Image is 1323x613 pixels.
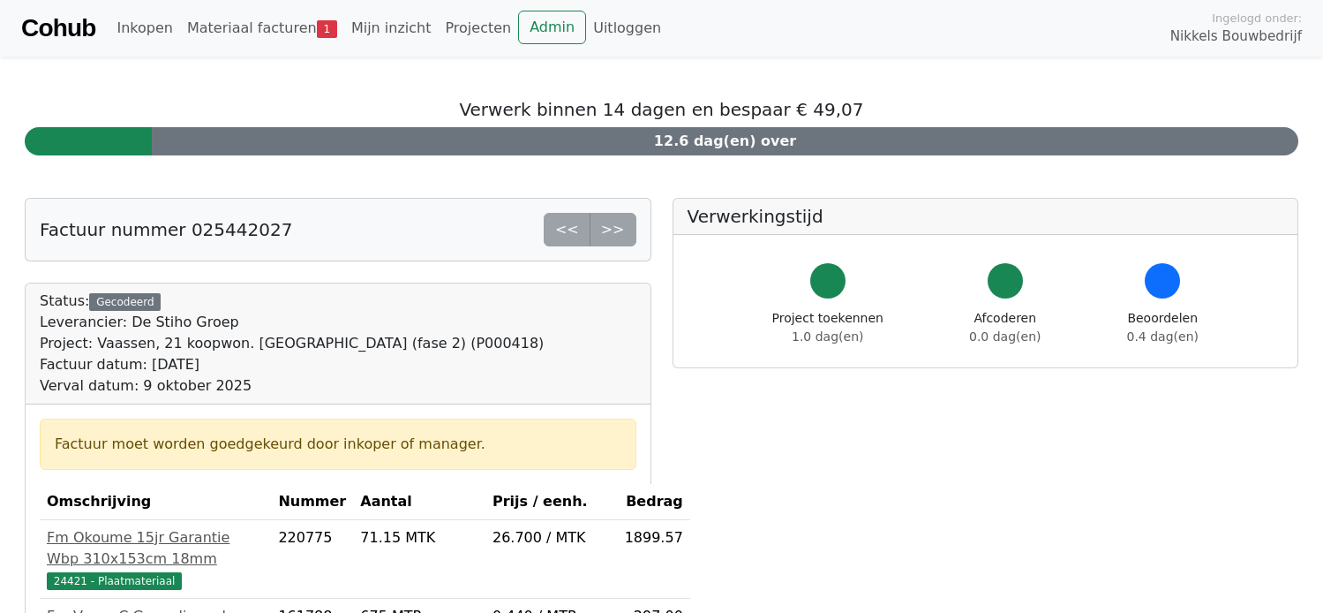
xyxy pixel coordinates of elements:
[317,20,337,38] span: 1
[109,11,179,46] a: Inkopen
[1212,10,1302,26] span: Ingelogd onder:
[25,99,1298,120] h5: Verwerk binnen 14 dagen en bespaar € 49,07
[485,484,618,520] th: Prijs / eenh.
[21,7,95,49] a: Cohub
[492,527,611,549] div: 26.700 / MTK
[40,219,292,240] h5: Factuur nummer 025442027
[792,329,863,344] span: 1.0 dag(en)
[40,333,544,354] div: Project: Vaassen, 21 koopwon. [GEOGRAPHIC_DATA] (fase 2) (P000418)
[47,527,264,570] div: Fm Okoume 15jr Garantie Wbp 310x153cm 18mm
[618,520,690,599] td: 1899.57
[353,484,485,520] th: Aantal
[47,527,264,591] a: Fm Okoume 15jr Garantie Wbp 310x153cm 18mm24421 - Plaatmateriaal
[40,354,544,375] div: Factuur datum: [DATE]
[688,206,1284,227] h5: Verwerkingstijd
[1127,309,1199,346] div: Beoordelen
[438,11,518,46] a: Projecten
[360,527,478,549] div: 71.15 MTK
[40,312,544,333] div: Leverancier: De Stiho Groep
[40,484,271,520] th: Omschrijving
[180,11,344,46] a: Materiaal facturen1
[271,520,353,599] td: 220775
[1170,26,1302,47] span: Nikkels Bouwbedrijf
[55,434,621,455] div: Factuur moet worden goedgekeurd door inkoper of manager.
[969,309,1041,346] div: Afcoderen
[1127,329,1199,344] span: 0.4 dag(en)
[89,293,161,311] div: Gecodeerd
[518,11,586,44] a: Admin
[618,484,690,520] th: Bedrag
[271,484,353,520] th: Nummer
[586,11,668,46] a: Uitloggen
[969,329,1041,344] span: 0.0 dag(en)
[344,11,439,46] a: Mijn inzicht
[772,309,883,346] div: Project toekennen
[47,572,182,590] span: 24421 - Plaatmateriaal
[152,127,1298,155] div: 12.6 dag(en) over
[40,291,544,397] div: Status:
[40,375,544,397] div: Verval datum: 9 oktober 2025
